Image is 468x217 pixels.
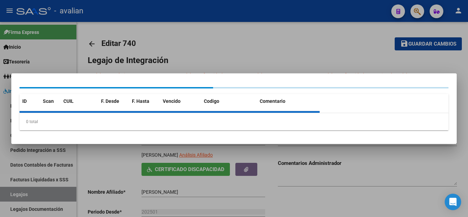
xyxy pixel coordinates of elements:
[40,94,61,109] datatable-header-cell: Scan
[43,98,54,104] span: Scan
[101,98,119,104] span: F. Desde
[20,94,40,109] datatable-header-cell: ID
[160,94,201,109] datatable-header-cell: Vencido
[20,113,448,130] div: 0 total
[63,98,74,104] span: CUIL
[201,94,257,109] datatable-header-cell: Codigo
[260,98,285,104] span: Comentario
[98,94,129,109] datatable-header-cell: F. Desde
[61,94,98,109] datatable-header-cell: CUIL
[163,98,181,104] span: Vencido
[129,94,160,109] datatable-header-cell: F. Hasta
[257,94,320,109] datatable-header-cell: Comentario
[204,98,219,104] span: Codigo
[445,194,461,210] div: Open Intercom Messenger
[22,98,27,104] span: ID
[132,98,149,104] span: F. Hasta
